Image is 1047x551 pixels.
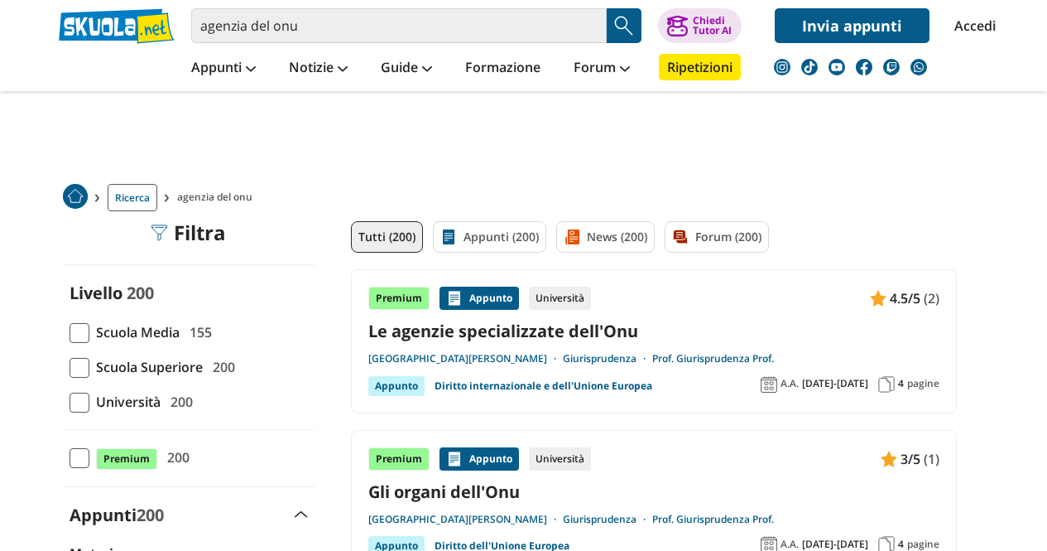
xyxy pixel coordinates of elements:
span: 200 [164,391,193,413]
img: Cerca appunti, riassunti o versioni [612,13,636,38]
img: Forum filtro contenuto [672,229,689,245]
a: Home [63,184,88,211]
span: (1) [924,448,939,470]
span: 4 [898,538,904,551]
span: 155 [183,321,212,343]
label: Appunti [70,504,164,526]
div: Università [529,287,591,310]
span: [DATE]-[DATE] [802,377,868,390]
a: Formazione [461,54,545,84]
span: pagine [907,538,939,551]
a: Prof. Giurisprudenza Prof. [652,513,774,526]
a: Notizie [285,54,352,84]
a: Invia appunti [775,8,929,43]
a: Giurisprudenza [563,352,652,365]
button: ChiediTutor AI [658,8,742,43]
img: Appunti contenuto [446,451,463,467]
img: News filtro contenuto [564,229,580,245]
span: 4 [898,377,904,390]
button: Search Button [607,8,641,43]
div: Chiedi Tutor AI [693,16,732,36]
img: tiktok [801,59,818,75]
label: Livello [70,282,122,304]
a: Appunti (200) [433,221,546,253]
a: [GEOGRAPHIC_DATA][PERSON_NAME] [368,352,563,365]
a: Giurisprudenza [563,513,652,526]
img: Appunti filtro contenuto [440,229,457,245]
img: Anno accademico [761,376,777,393]
span: 200 [161,447,190,468]
img: Filtra filtri mobile [151,225,167,241]
span: (2) [924,288,939,309]
span: A.A. [780,538,799,551]
img: Home [63,184,88,209]
span: [DATE]-[DATE] [802,538,868,551]
img: Appunti contenuto [870,290,886,307]
div: Premium [368,447,430,471]
img: WhatsApp [910,59,927,75]
a: Tutti (200) [351,221,423,253]
img: Appunti contenuto [881,451,897,467]
a: Ripetizioni [659,54,741,80]
div: Università [529,447,591,471]
span: Scuola Media [89,321,180,343]
a: Guide [377,54,436,84]
span: Università [89,391,161,413]
span: Premium [96,448,157,470]
div: Appunto [439,287,519,310]
input: Cerca appunti, riassunti o versioni [191,8,607,43]
span: Scuola Superiore [89,356,203,378]
span: 200 [137,504,164,526]
img: Pagine [878,376,895,393]
a: Forum [569,54,634,84]
a: Diritto internazionale e dell'Unione Europea [435,376,652,396]
a: Accedi [954,8,989,43]
span: pagine [907,377,939,390]
div: Filtra [151,221,226,244]
a: Gli organi dell'Onu [368,481,939,503]
span: 200 [206,356,235,378]
a: News (200) [556,221,655,253]
img: Appunti contenuto [446,290,463,307]
img: twitch [883,59,900,75]
img: facebook [856,59,872,75]
img: Apri e chiudi sezione [295,511,308,518]
span: A.A. [780,377,799,390]
span: agenzia del onu [177,184,259,211]
span: 200 [127,282,154,304]
div: Appunto [368,376,425,396]
div: Premium [368,287,430,310]
img: youtube [828,59,845,75]
a: Forum (200) [665,221,769,253]
div: Appunto [439,447,519,471]
a: Prof. Giurisprudenza Prof. [652,352,774,365]
a: Le agenzie specializzate dell'Onu [368,320,939,342]
a: Ricerca [108,184,157,211]
span: 4.5/5 [890,288,920,309]
img: instagram [774,59,790,75]
a: Appunti [187,54,260,84]
span: 3/5 [901,448,920,470]
a: [GEOGRAPHIC_DATA][PERSON_NAME] [368,513,563,526]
